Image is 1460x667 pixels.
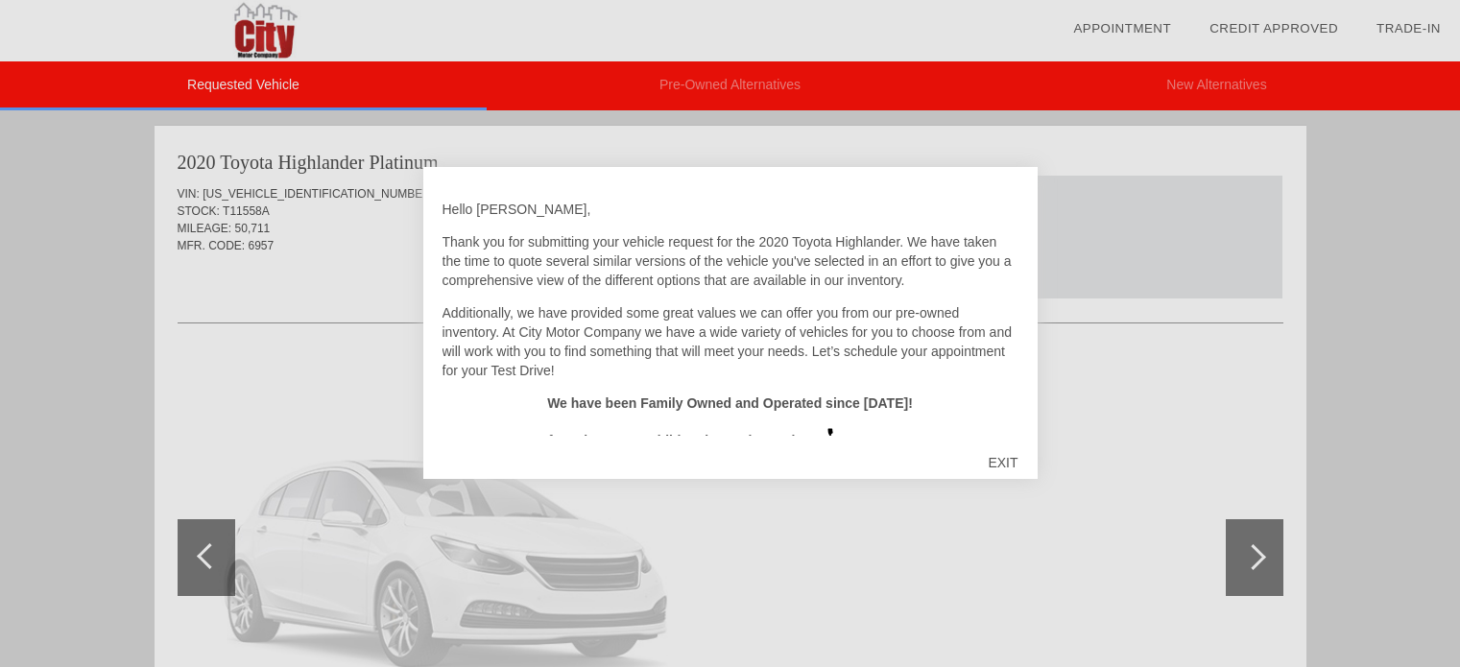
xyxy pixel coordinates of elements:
p: Hello [PERSON_NAME], [443,200,1018,219]
a: Trade-In [1376,21,1441,36]
p: Thank you for submitting your vehicle request for the 2020 Toyota Highlander. We have taken the t... [443,232,1018,290]
div: EXIT [969,434,1037,491]
a: Contact Us [826,433,916,448]
strong: If you have any additional questions, please [544,433,916,448]
strong: We have been Family Owned and Operated since [DATE]! [547,395,913,411]
img: 415_phone-80.png [826,426,845,445]
a: Appointment [1073,21,1171,36]
p: Additionally, we have provided some great values we can offer you from our pre-owned inventory. A... [443,303,1018,380]
a: Credit Approved [1209,21,1338,36]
